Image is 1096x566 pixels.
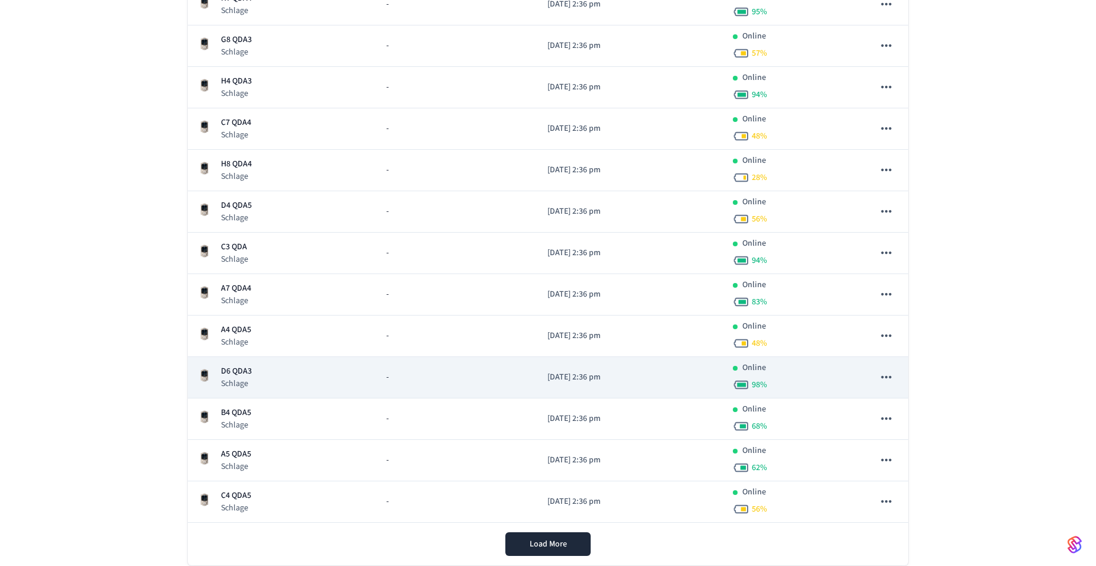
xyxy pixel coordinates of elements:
[742,155,766,167] p: Online
[221,212,252,224] p: Schlage
[221,324,251,336] p: A4 QDA5
[752,462,767,474] span: 62 %
[221,46,252,58] p: Schlage
[221,365,252,378] p: D6 QDA3
[386,247,389,259] span: -
[752,6,767,18] span: 95 %
[386,496,389,508] span: -
[530,538,567,550] span: Load More
[197,161,211,175] img: Schlage Sense Smart Deadbolt with Camelot Trim, Front
[547,81,714,94] p: [DATE] 2:36 pm
[752,337,767,349] span: 48 %
[386,330,389,342] span: -
[742,486,766,499] p: Online
[386,205,389,218] span: -
[742,362,766,374] p: Online
[197,451,211,465] img: Schlage Sense Smart Deadbolt with Camelot Trim, Front
[197,78,211,92] img: Schlage Sense Smart Deadbolt with Camelot Trim, Front
[386,454,389,467] span: -
[197,368,211,382] img: Schlage Sense Smart Deadbolt with Camelot Trim, Front
[386,413,389,425] span: -
[197,244,211,258] img: Schlage Sense Smart Deadbolt with Camelot Trim, Front
[221,419,251,431] p: Schlage
[752,130,767,142] span: 48 %
[221,34,252,46] p: G8 QDA3
[505,532,591,556] button: Load More
[221,5,252,17] p: Schlage
[752,255,767,266] span: 94 %
[221,241,248,253] p: C3 QDA
[547,330,714,342] p: [DATE] 2:36 pm
[742,320,766,333] p: Online
[752,379,767,391] span: 98 %
[221,282,251,295] p: A7 QDA4
[197,327,211,341] img: Schlage Sense Smart Deadbolt with Camelot Trim, Front
[1068,535,1082,554] img: SeamLogoGradient.69752ec5.svg
[547,496,714,508] p: [DATE] 2:36 pm
[752,296,767,308] span: 83 %
[547,205,714,218] p: [DATE] 2:36 pm
[221,295,251,307] p: Schlage
[221,448,251,461] p: A5 QDA5
[547,288,714,301] p: [DATE] 2:36 pm
[221,88,252,99] p: Schlage
[547,164,714,176] p: [DATE] 2:36 pm
[752,503,767,515] span: 56 %
[221,75,252,88] p: H4 QDA3
[221,129,251,141] p: Schlage
[742,196,766,208] p: Online
[752,47,767,59] span: 57 %
[547,40,714,52] p: [DATE] 2:36 pm
[742,72,766,84] p: Online
[547,454,714,467] p: [DATE] 2:36 pm
[221,336,251,348] p: Schlage
[742,113,766,126] p: Online
[752,420,767,432] span: 68 %
[386,371,389,384] span: -
[197,37,211,51] img: Schlage Sense Smart Deadbolt with Camelot Trim, Front
[752,172,767,184] span: 28 %
[197,285,211,300] img: Schlage Sense Smart Deadbolt with Camelot Trim, Front
[547,123,714,135] p: [DATE] 2:36 pm
[742,445,766,457] p: Online
[742,403,766,416] p: Online
[221,253,248,265] p: Schlage
[197,202,211,217] img: Schlage Sense Smart Deadbolt with Camelot Trim, Front
[221,200,252,212] p: D4 QDA5
[752,89,767,101] span: 94 %
[752,213,767,225] span: 56 %
[742,279,766,291] p: Online
[221,378,252,390] p: Schlage
[742,237,766,250] p: Online
[386,40,389,52] span: -
[221,158,252,171] p: H8 QDA4
[197,410,211,424] img: Schlage Sense Smart Deadbolt with Camelot Trim, Front
[386,288,389,301] span: -
[221,490,251,502] p: C4 QDA5
[742,30,766,43] p: Online
[221,407,251,419] p: B4 QDA5
[221,461,251,472] p: Schlage
[221,502,251,514] p: Schlage
[221,171,252,182] p: Schlage
[386,123,389,135] span: -
[547,371,714,384] p: [DATE] 2:36 pm
[221,117,251,129] p: C7 QDA4
[386,164,389,176] span: -
[547,413,714,425] p: [DATE] 2:36 pm
[197,493,211,507] img: Schlage Sense Smart Deadbolt with Camelot Trim, Front
[547,247,714,259] p: [DATE] 2:36 pm
[197,120,211,134] img: Schlage Sense Smart Deadbolt with Camelot Trim, Front
[386,81,389,94] span: -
